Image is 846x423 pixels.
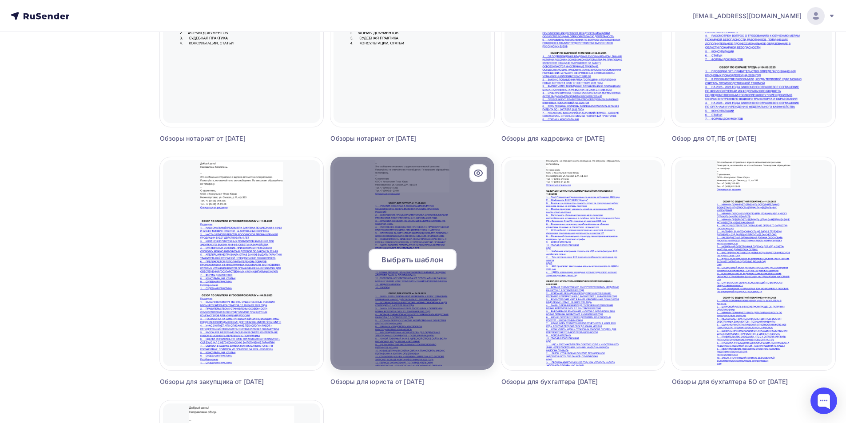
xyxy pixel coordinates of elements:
div: Обзоры для юриста от [DATE] [330,377,453,386]
div: Обзоры нотариат от [DATE] [330,134,453,143]
div: Обзоры для бухгалтера [DATE] [501,377,624,386]
div: Обзоры для закупщика от [DATE] [160,377,282,386]
div: Обзоры для бухгалтера БО от [DATE] [672,377,794,386]
div: Обзоры для кадровика от [DATE] [501,134,624,143]
div: Обзоры нотариат от [DATE] [160,134,282,143]
a: [EMAIL_ADDRESS][DOMAIN_NAME] [693,7,835,25]
span: [EMAIL_ADDRESS][DOMAIN_NAME] [693,12,802,20]
span: Выбрать шаблон [381,254,443,265]
div: Обзор для ОТ,ПБ от [DATE] [672,134,794,143]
